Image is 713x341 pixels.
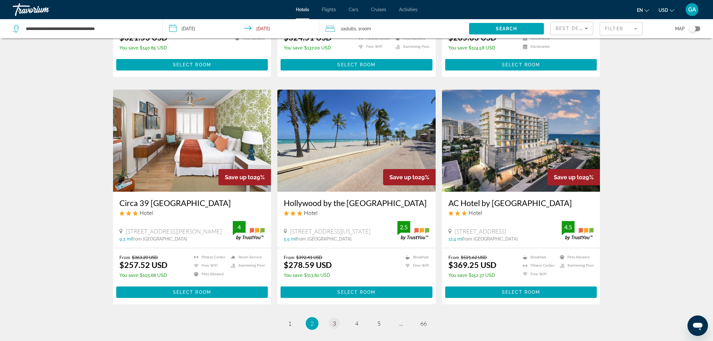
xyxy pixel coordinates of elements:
button: Check-in date: Sep 26, 2025 Check-out date: Sep 29, 2025 [163,19,319,38]
li: Swimming Pool [557,263,594,268]
span: [STREET_ADDRESS][US_STATE] [290,228,370,235]
a: Hotel image [277,90,436,192]
img: Hotel image [113,90,271,192]
span: You save [284,273,303,278]
span: [STREET_ADDRESS][PERSON_NAME] [126,228,222,235]
span: 3 [333,320,336,327]
span: Flights [322,7,336,12]
div: 3 star Hotel [119,209,265,216]
span: Map [675,24,685,33]
span: 5.5 mi [284,236,296,241]
h3: Circa 39 [GEOGRAPHIC_DATA] [119,198,265,208]
a: Select Room [445,61,597,68]
button: Select Room [445,59,597,70]
a: Hotel image [442,90,600,192]
span: [STREET_ADDRESS] [455,228,506,235]
div: 4 [233,223,246,231]
img: trustyou-badge.svg [562,221,594,240]
p: $113.82 USD [284,273,332,278]
span: You save [448,273,467,278]
a: Select Room [281,288,432,295]
div: 29% [218,169,271,185]
span: from [GEOGRAPHIC_DATA] [462,236,518,241]
span: Select Room [337,62,375,67]
a: Activities [399,7,417,12]
button: User Menu [684,3,700,16]
button: Select Room [116,286,268,298]
li: Pets Allowed [557,255,594,260]
ins: $257.52 USD [119,260,168,270]
a: Travorium [13,1,76,18]
div: 29% [383,169,436,185]
span: Select Room [337,290,375,295]
span: Select Room [502,290,540,295]
span: 12.4 mi [448,236,462,241]
a: Select Room [116,61,268,68]
li: Breakfast [520,255,557,260]
span: Search [496,26,517,31]
img: trustyou-badge.svg [397,221,429,240]
span: 4 [355,320,358,327]
iframe: Button to launch messaging window [688,315,708,336]
span: From [448,255,459,260]
li: Swimming Pool [228,263,265,268]
div: 3 star Hotel [448,209,594,216]
span: 9.3 mi [119,236,132,241]
li: Free WiFi [355,44,392,50]
ins: $369.25 USD [448,260,496,270]
a: Cars [349,7,358,12]
button: Select Room [445,286,597,298]
span: 2 [341,24,356,33]
li: Kitchenette [520,44,557,50]
span: Adults [343,26,356,31]
div: 3 star Hotel [284,209,429,216]
span: Hotel [139,209,153,216]
a: Hollywood by the [GEOGRAPHIC_DATA] [284,198,429,208]
span: en [637,8,643,13]
li: Fitness Center [355,36,392,41]
span: Hotel [468,209,482,216]
button: Change currency [659,5,674,15]
li: Room Service [228,255,265,260]
span: Hotel [304,209,317,216]
li: Free WiFi [191,263,228,268]
span: You save [119,45,138,50]
button: Select Room [281,286,432,298]
a: Cruises [371,7,386,12]
li: Fitness Center [520,263,557,268]
div: 29% [547,169,600,185]
span: From [284,255,295,260]
li: Fitness Center [191,255,228,260]
img: trustyou-badge.svg [233,221,265,240]
p: $137.00 USD [284,45,332,50]
span: ... [399,320,403,327]
li: Free WiFi [402,263,429,268]
li: Free WiFi [520,271,557,277]
li: Swimming Pool [392,44,429,50]
del: $392.41 USD [296,255,322,260]
span: from [GEOGRAPHIC_DATA] [296,236,352,241]
span: 1 [288,320,291,327]
del: $363.20 USD [132,255,158,260]
a: AC Hotel by [GEOGRAPHIC_DATA] [448,198,594,208]
span: , 1 [356,24,371,33]
a: Select Room [445,288,597,295]
p: $140.85 USD [119,45,168,50]
li: Pets Allowed [191,271,228,277]
span: Save up to [389,174,418,181]
span: Best Deals [556,26,589,31]
a: Hotels [296,7,309,12]
a: Select Room [116,288,268,295]
div: 4.5 [562,223,574,231]
p: $124.58 USD [448,45,496,50]
nav: Pagination [113,317,600,330]
ins: $278.59 USD [284,260,332,270]
span: 5 [377,320,381,327]
li: Pets Allowed [392,36,429,41]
